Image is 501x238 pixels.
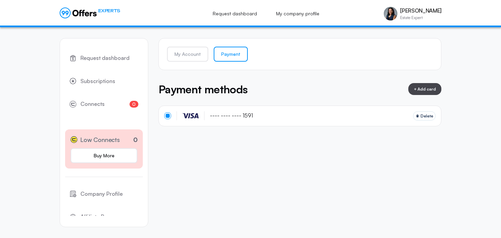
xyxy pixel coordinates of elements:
a: Buy More [71,148,137,163]
p: [PERSON_NAME] [400,7,441,14]
h5: Payment methods [158,81,247,97]
span: ---- ---- ---- 1591 [210,112,253,119]
button: Delete [413,111,436,121]
span: Subscriptions [80,77,115,86]
a: Payment [214,47,248,62]
a: My company profile [269,6,327,21]
span: Affiliate Program [80,212,123,221]
a: Request dashboard [205,6,264,21]
span: 0 [130,101,138,108]
a: Subscriptions [65,73,143,90]
p: Estate Expert [400,16,441,20]
img: visa [182,111,199,120]
span: Connects [80,100,105,109]
span: Low Connects [80,135,120,145]
p: 0 [133,135,138,144]
a: Connects0 [65,95,143,113]
button: + Add card [408,83,441,95]
a: Affiliate Program [65,208,143,226]
a: EXPERTS [60,7,120,18]
span: Company Profile [80,190,123,199]
span: EXPERTS [98,7,120,14]
a: My Account [167,47,208,62]
a: Request dashboard [65,49,143,67]
a: Company Profile [65,185,143,203]
img: Vivienne Haroun [384,7,397,20]
span: Request dashboard [80,54,130,63]
span: Delete [421,113,433,119]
